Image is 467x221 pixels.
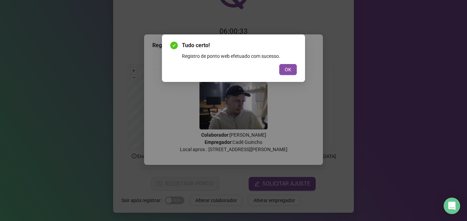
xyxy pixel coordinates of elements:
[279,64,297,75] button: OK
[170,42,178,49] span: check-circle
[182,52,297,60] div: Registro de ponto web efetuado com sucesso.
[444,198,460,214] div: Open Intercom Messenger
[182,41,297,50] span: Tudo certo!
[285,66,291,73] span: OK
